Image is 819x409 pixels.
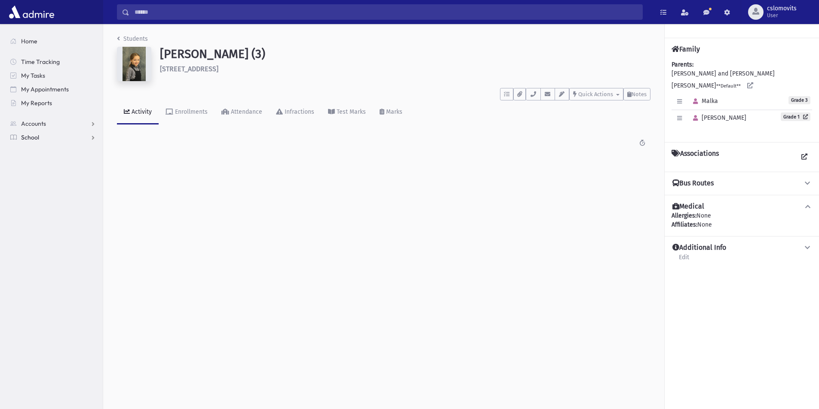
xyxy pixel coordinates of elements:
div: Infractions [283,108,314,115]
a: Enrollments [159,100,215,124]
input: Search [129,4,642,20]
div: None [672,211,812,229]
div: [PERSON_NAME] and [PERSON_NAME] [PERSON_NAME] [672,60,812,135]
b: Affiliates: [672,221,697,228]
a: School [3,130,103,144]
div: Attendance [229,108,262,115]
button: Notes [623,88,650,100]
span: Time Tracking [21,58,60,66]
img: AdmirePro [7,3,56,21]
div: Enrollments [173,108,208,115]
span: Notes [632,91,647,97]
h4: Associations [672,149,719,165]
a: Marks [373,100,409,124]
div: Marks [384,108,402,115]
a: Grade 1 [781,112,810,121]
a: Infractions [269,100,321,124]
span: Accounts [21,120,46,127]
span: School [21,133,39,141]
a: My Tasks [3,69,103,82]
h4: Medical [672,202,704,211]
span: User [767,12,797,19]
span: Malka [689,97,718,105]
button: Bus Routes [672,179,812,188]
span: [PERSON_NAME] [689,114,746,121]
a: Test Marks [321,100,373,124]
button: Quick Actions [569,88,623,100]
h4: Additional Info [672,243,726,252]
span: Quick Actions [578,91,613,97]
a: Attendance [215,100,269,124]
nav: breadcrumb [117,34,148,47]
a: Time Tracking [3,55,103,69]
div: None [672,220,812,229]
b: Allergies: [672,212,696,219]
span: My Reports [21,99,52,107]
button: Medical [672,202,812,211]
b: Parents: [672,61,693,68]
a: My Reports [3,96,103,110]
span: My Tasks [21,72,45,79]
span: Home [21,37,37,45]
span: Grade 3 [788,96,810,104]
button: Additional Info [672,243,812,252]
a: Edit [678,252,690,268]
a: Accounts [3,117,103,130]
a: Home [3,34,103,48]
div: Activity [130,108,152,115]
h4: Family [672,45,700,53]
span: cslomovits [767,5,797,12]
h1: [PERSON_NAME] (3) [160,47,650,61]
a: Students [117,35,148,42]
div: Test Marks [335,108,366,115]
a: My Appointments [3,82,103,96]
h6: [STREET_ADDRESS] [160,65,650,73]
a: View all Associations [797,149,812,165]
span: My Appointments [21,85,69,93]
a: Activity [117,100,159,124]
h4: Bus Routes [672,179,714,188]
